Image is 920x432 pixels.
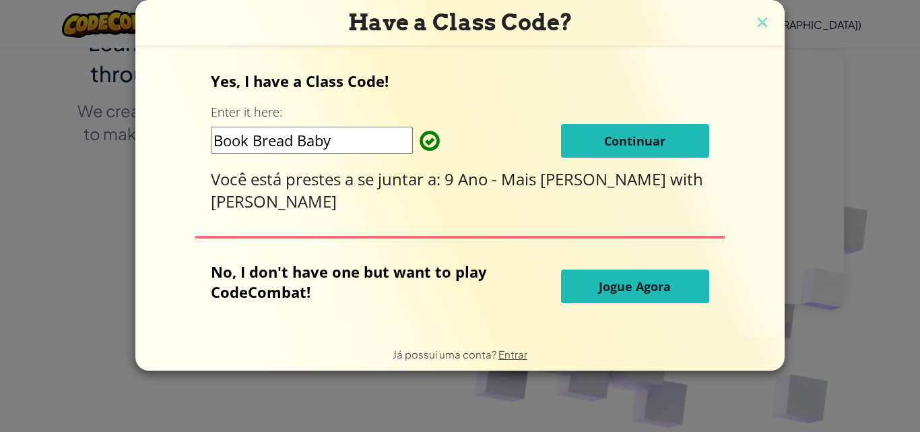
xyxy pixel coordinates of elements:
[211,104,282,121] label: Enter it here:
[211,71,709,91] p: Yes, I have a Class Code!
[670,168,703,190] span: with
[561,124,709,158] button: Continuar
[348,9,572,36] span: Have a Class Code?
[211,261,493,302] p: No, I don't have one but want to play CodeCombat!
[599,278,671,295] span: Jogue Agora
[604,133,665,149] span: Continuar
[211,168,445,190] span: Você está prestes a se juntar a:
[561,270,709,303] button: Jogue Agora
[393,348,498,361] span: Já possui uma conta?
[498,348,527,361] a: Entrar
[754,13,771,34] img: close icon
[211,190,337,212] span: [PERSON_NAME]
[445,168,670,190] span: 9 Ano - Mais [PERSON_NAME]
